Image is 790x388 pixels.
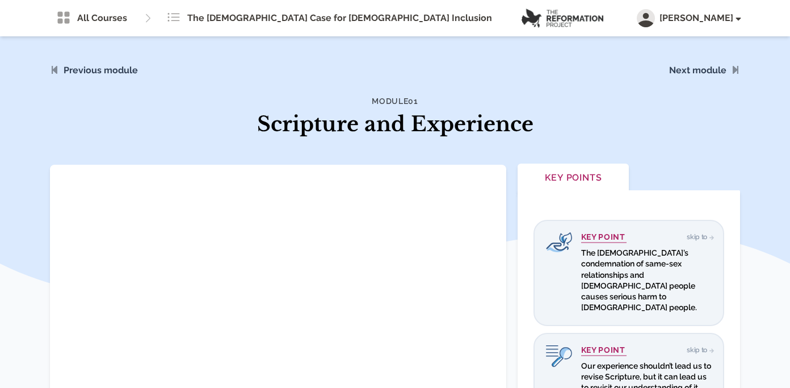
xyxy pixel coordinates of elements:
[581,345,627,356] h4: Key Point
[518,164,629,194] button: Key Points
[659,11,740,25] span: [PERSON_NAME]
[64,65,138,76] a: Previous module
[50,7,134,30] a: All Courses
[637,9,740,27] button: [PERSON_NAME]
[250,95,540,107] h4: Module 01
[581,232,627,243] h4: Key Point
[160,7,499,30] a: The [DEMOGRAPHIC_DATA] Case for [DEMOGRAPHIC_DATA] Inclusion
[687,233,712,241] span: Skip to
[250,109,540,140] h1: Scripture and Experience
[669,65,726,76] a: Next module
[687,346,712,354] span: Skip to
[77,11,127,25] span: All Courses
[187,11,492,25] span: The [DEMOGRAPHIC_DATA] Case for [DEMOGRAPHIC_DATA] Inclusion
[581,248,712,314] p: The [DEMOGRAPHIC_DATA]’s condemnation of same-sex relationships and [DEMOGRAPHIC_DATA] people cau...
[522,9,603,28] img: logo.png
